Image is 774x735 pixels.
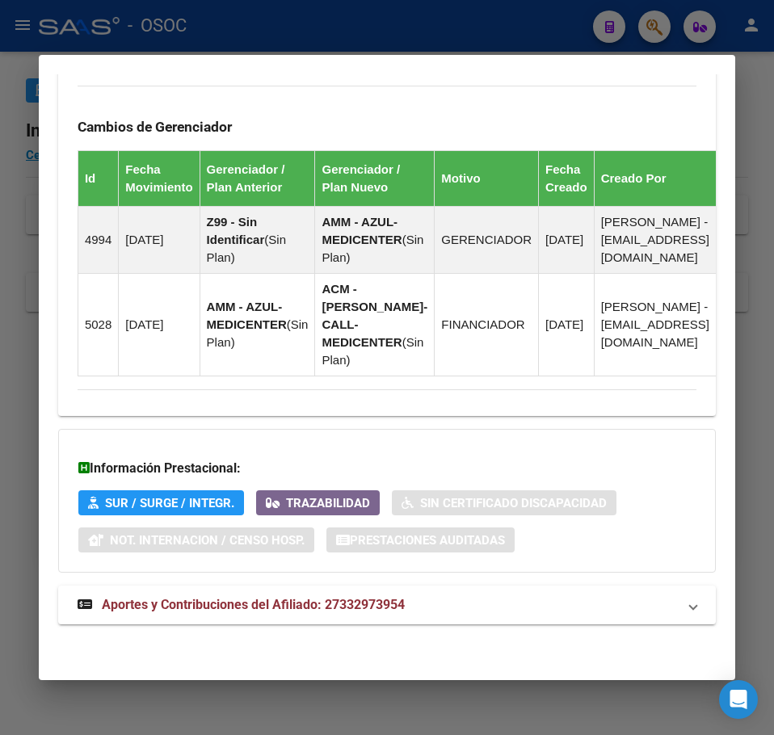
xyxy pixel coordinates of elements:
[322,335,423,367] span: Sin Plan
[256,490,380,515] button: Trazabilidad
[435,150,539,206] th: Motivo
[200,150,315,206] th: Gerenciador / Plan Anterior
[539,206,595,273] td: [DATE]
[350,533,505,548] span: Prestaciones Auditadas
[315,273,435,376] td: ( )
[539,150,595,206] th: Fecha Creado
[322,215,402,246] strong: AMM - AZUL-MEDICENTER
[200,206,315,273] td: ( )
[200,273,315,376] td: ( )
[594,273,716,376] td: [PERSON_NAME] - [EMAIL_ADDRESS][DOMAIN_NAME]
[119,206,200,273] td: [DATE]
[105,496,234,510] span: SUR / SURGE / INTEGR.
[315,206,435,273] td: ( )
[435,273,539,376] td: FINANCIADOR
[326,527,515,552] button: Prestaciones Auditadas
[110,533,305,548] span: Not. Internacion / Censo Hosp.
[78,118,696,136] h3: Cambios de Gerenciador
[58,586,716,624] mat-expansion-panel-header: Aportes y Contribuciones del Afiliado: 27332973954
[78,150,118,206] th: Id
[322,233,423,264] span: Sin Plan
[286,496,370,510] span: Trazabilidad
[78,459,696,478] h3: Información Prestacional:
[78,273,118,376] td: 5028
[119,150,200,206] th: Fecha Movimiento
[119,273,200,376] td: [DATE]
[207,300,287,331] strong: AMM - AZUL-MEDICENTER
[719,680,758,719] div: Open Intercom Messenger
[322,282,427,349] strong: ACM - [PERSON_NAME]-CALL-MEDICENTER
[78,490,244,515] button: SUR / SURGE / INTEGR.
[420,496,607,510] span: Sin Certificado Discapacidad
[102,597,405,612] span: Aportes y Contribuciones del Afiliado: 27332973954
[315,150,435,206] th: Gerenciador / Plan Nuevo
[594,150,716,206] th: Creado Por
[435,206,539,273] td: GERENCIADOR
[78,206,118,273] td: 4994
[207,233,286,264] span: Sin Plan
[207,215,265,246] strong: Z99 - Sin Identificar
[594,206,716,273] td: [PERSON_NAME] - [EMAIL_ADDRESS][DOMAIN_NAME]
[392,490,616,515] button: Sin Certificado Discapacidad
[539,273,595,376] td: [DATE]
[207,317,309,349] span: Sin Plan
[78,527,314,552] button: Not. Internacion / Censo Hosp.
